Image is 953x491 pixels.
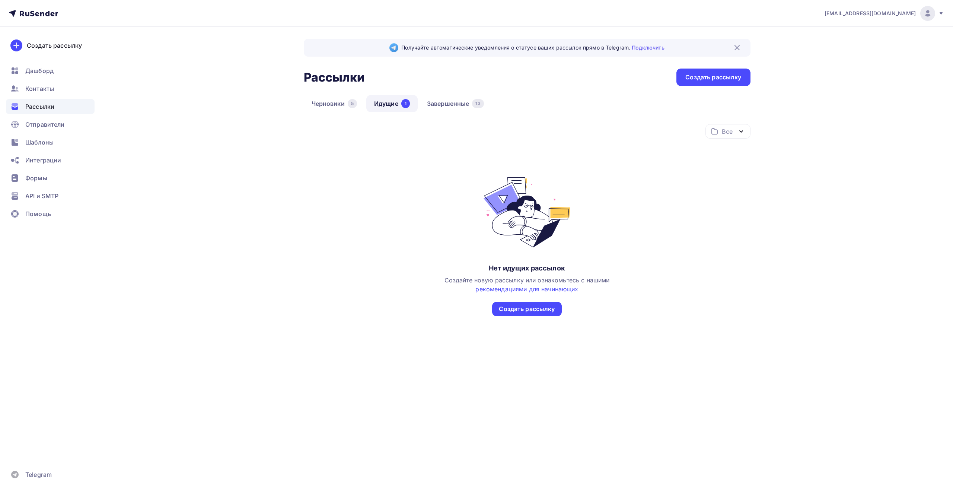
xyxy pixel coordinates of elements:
[27,41,82,50] div: Создать рассылку
[499,305,555,313] div: Создать рассылку
[25,66,54,75] span: Дашборд
[489,264,565,273] div: Нет идущих рассылок
[25,156,61,165] span: Интеграции
[401,99,410,108] div: 1
[6,135,95,150] a: Шаблоны
[25,174,47,183] span: Формы
[475,285,578,293] a: рекомендациями для начинающих
[25,191,58,200] span: API и SMTP
[825,6,944,21] a: [EMAIL_ADDRESS][DOMAIN_NAME]
[25,102,54,111] span: Рассылки
[419,95,492,112] a: Завершенные13
[348,99,357,108] div: 5
[25,120,65,129] span: Отправители
[6,99,95,114] a: Рассылки
[25,138,54,147] span: Шаблоны
[685,73,741,82] div: Создать рассылку
[366,95,418,112] a: Идущие1
[304,95,365,112] a: Черновики5
[6,63,95,78] a: Дашборд
[472,99,484,108] div: 13
[6,117,95,132] a: Отправители
[304,70,365,85] h2: Рассылки
[722,127,732,136] div: Все
[25,470,52,479] span: Telegram
[389,43,398,52] img: Telegram
[401,44,664,51] span: Получайте автоматические уведомления о статусе ваших рассылок прямо в Telegram.
[444,276,610,293] span: Создайте новую рассылку или ознакомьтесь с нашими
[705,124,750,139] button: Все
[825,10,916,17] span: [EMAIL_ADDRESS][DOMAIN_NAME]
[25,84,54,93] span: Контакты
[6,171,95,186] a: Формы
[632,44,664,51] a: Подключить
[25,209,51,218] span: Помощь
[6,81,95,96] a: Контакты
